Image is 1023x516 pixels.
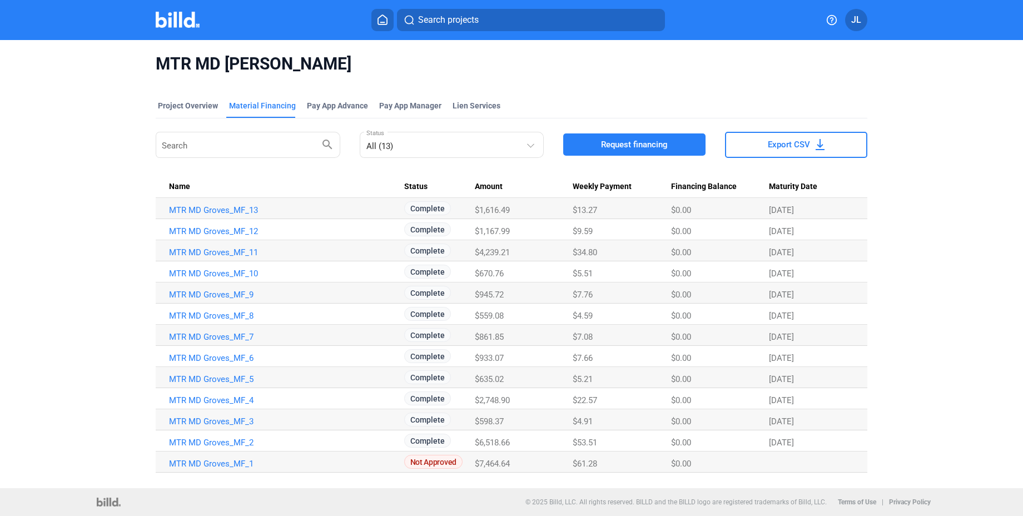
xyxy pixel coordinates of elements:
[404,455,463,469] span: Not Approved
[169,290,404,300] a: MTR MD Groves_MF_9
[404,201,451,215] span: Complete
[404,434,451,448] span: Complete
[769,247,794,257] span: [DATE]
[169,438,404,448] a: MTR MD Groves_MF_2
[475,416,504,426] span: $598.37
[573,395,597,405] span: $22.57
[475,205,510,215] span: $1,616.49
[769,332,794,342] span: [DATE]
[671,226,691,236] span: $0.00
[769,226,794,236] span: [DATE]
[475,438,510,448] span: $6,518.66
[671,395,691,405] span: $0.00
[453,100,500,111] div: Lien Services
[769,438,794,448] span: [DATE]
[573,182,671,192] div: Weekly Payment
[882,498,883,506] p: |
[769,290,794,300] span: [DATE]
[404,244,451,257] span: Complete
[573,205,597,215] span: $13.27
[475,290,504,300] span: $945.72
[769,374,794,384] span: [DATE]
[404,182,428,192] span: Status
[769,182,854,192] div: Maturity Date
[671,416,691,426] span: $0.00
[475,182,503,192] span: Amount
[169,416,404,426] a: MTR MD Groves_MF_3
[379,100,441,111] span: Pay App Manager
[573,332,593,342] span: $7.08
[851,13,861,27] span: JL
[169,226,404,236] a: MTR MD Groves_MF_12
[671,182,769,192] div: Financing Balance
[169,182,190,192] span: Name
[404,265,451,279] span: Complete
[573,290,593,300] span: $7.76
[169,311,404,321] a: MTR MD Groves_MF_8
[475,459,510,469] span: $7,464.64
[475,182,573,192] div: Amount
[475,395,510,405] span: $2,748.90
[404,349,451,363] span: Complete
[169,332,404,342] a: MTR MD Groves_MF_7
[573,459,597,469] span: $61.28
[573,353,593,363] span: $7.66
[769,353,794,363] span: [DATE]
[769,269,794,279] span: [DATE]
[475,311,504,321] span: $559.08
[418,13,479,27] span: Search projects
[169,374,404,384] a: MTR MD Groves_MF_5
[573,438,597,448] span: $53.51
[573,182,632,192] span: Weekly Payment
[156,53,867,75] span: MTR MD [PERSON_NAME]
[671,182,737,192] span: Financing Balance
[169,269,404,279] a: MTR MD Groves_MF_10
[671,438,691,448] span: $0.00
[845,9,867,31] button: JL
[169,353,404,363] a: MTR MD Groves_MF_6
[601,139,668,150] span: Request financing
[169,395,404,405] a: MTR MD Groves_MF_4
[169,182,404,192] div: Name
[475,226,510,236] span: $1,167.99
[769,182,817,192] span: Maturity Date
[475,353,504,363] span: $933.07
[838,498,876,506] b: Terms of Use
[671,311,691,321] span: $0.00
[671,332,691,342] span: $0.00
[768,139,810,150] span: Export CSV
[169,459,404,469] a: MTR MD Groves_MF_1
[769,205,794,215] span: [DATE]
[397,9,665,31] button: Search projects
[769,311,794,321] span: [DATE]
[307,100,368,111] div: Pay App Advance
[671,247,691,257] span: $0.00
[573,416,593,426] span: $4.91
[404,182,475,192] div: Status
[169,247,404,257] a: MTR MD Groves_MF_11
[475,247,510,257] span: $4,239.21
[671,353,691,363] span: $0.00
[404,328,451,342] span: Complete
[573,269,593,279] span: $5.51
[671,374,691,384] span: $0.00
[725,132,867,158] button: Export CSV
[475,269,504,279] span: $670.76
[404,391,451,405] span: Complete
[229,100,296,111] div: Material Financing
[404,413,451,426] span: Complete
[97,498,121,507] img: logo
[475,374,504,384] span: $635.02
[563,133,706,156] button: Request financing
[158,100,218,111] div: Project Overview
[769,395,794,405] span: [DATE]
[321,137,334,151] mat-icon: search
[156,12,200,28] img: Billd Company Logo
[525,498,827,506] p: © 2025 Billd, LLC. All rights reserved. BILLD and the BILLD logo are registered trademarks of Bil...
[573,311,593,321] span: $4.59
[169,205,404,215] a: MTR MD Groves_MF_13
[404,222,451,236] span: Complete
[769,416,794,426] span: [DATE]
[404,286,451,300] span: Complete
[671,459,691,469] span: $0.00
